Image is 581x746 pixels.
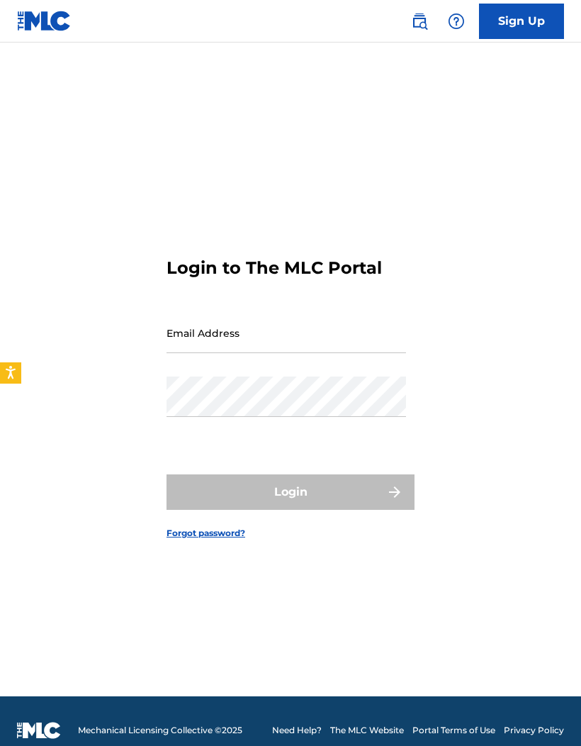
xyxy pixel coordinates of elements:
[479,4,564,39] a: Sign Up
[167,257,382,279] h3: Login to The MLC Portal
[78,724,242,737] span: Mechanical Licensing Collective © 2025
[167,527,245,540] a: Forgot password?
[330,724,404,737] a: The MLC Website
[272,724,322,737] a: Need Help?
[17,11,72,31] img: MLC Logo
[442,7,470,35] div: Help
[448,13,465,30] img: help
[411,13,428,30] img: search
[504,724,564,737] a: Privacy Policy
[412,724,495,737] a: Portal Terms of Use
[17,722,61,739] img: logo
[405,7,434,35] a: Public Search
